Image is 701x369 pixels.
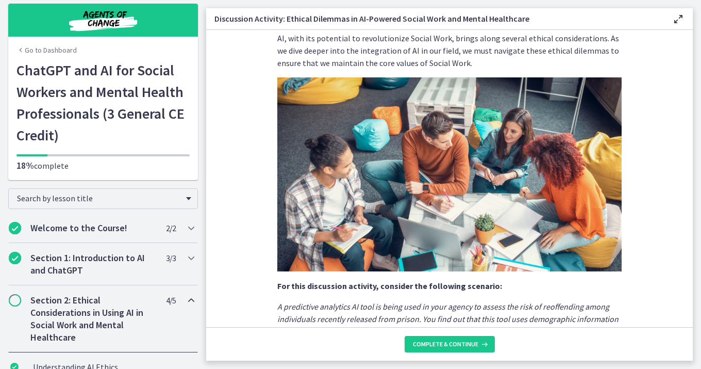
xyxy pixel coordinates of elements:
i: Completed [9,252,21,264]
span: 4 / 5 [166,294,176,307]
button: Complete & continue [405,336,495,352]
img: Slides_for_Title_Slides_for_ChatGPT_and_AI_for_Social_Work_%283%29.png [277,77,622,271]
span: Complete & continue [413,340,478,348]
img: Agents of Change [41,8,165,33]
p: complete [16,159,190,172]
h1: ChatGPT and AI for Social Workers and Mental Health Professionals (3 General CE Credit) [16,59,190,146]
a: Go to Dashboard [16,45,77,55]
span: 3 / 3 [166,252,176,264]
em: A predictive analytics AI tool is being used in your agency to assess the risk of reoffending amo... [277,301,619,349]
h2: Section 2: Ethical Considerations in Using AI in Social Work and Mental Healthcare [30,294,156,344]
span: 2 / 2 [166,222,176,234]
span: 18% [16,159,34,171]
h2: Section 1: Introduction to AI and ChatGPT [30,252,156,277]
i: Completed [9,222,21,234]
strong: For this discussion activity, consider the following scenario: [277,281,502,291]
h2: Welcome to the Course! [30,222,156,234]
h3: Discussion Activity: Ethical Dilemmas in AI-Powered Social Work and Mental Healthcare [214,12,656,25]
div: Search by lesson title [8,188,198,209]
span: Search by lesson title [17,193,181,203]
p: AI, with its potential to revolutionize Social Work, brings along several ethical considerations.... [277,32,622,69]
